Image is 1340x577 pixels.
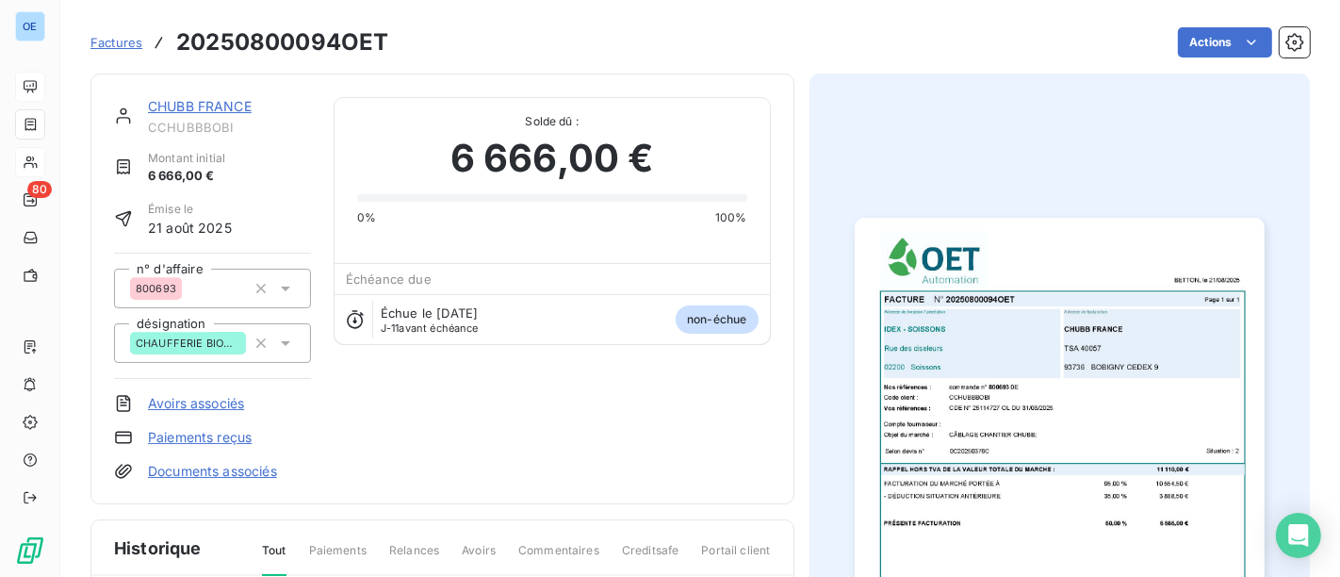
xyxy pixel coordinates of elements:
img: Logo LeanPay [15,536,45,566]
span: Paiements [309,542,367,574]
span: Solde dû : [357,113,747,130]
span: 800693 [136,283,176,294]
a: CHUBB FRANCE [148,98,252,114]
span: Montant initial [148,150,225,167]
a: Factures [90,33,142,52]
span: avant échéance [381,322,479,334]
span: Émise le [148,201,232,218]
span: 0% [357,209,376,226]
span: CCHUBBBOBI [148,120,311,135]
span: 100% [715,209,747,226]
a: Avoirs associés [148,394,244,413]
span: Commentaires [518,542,599,574]
div: Open Intercom Messenger [1276,513,1321,558]
span: Historique [114,536,202,561]
span: Avoirs [462,542,496,574]
span: Factures [90,35,142,50]
span: Relances [389,542,439,574]
div: OE [15,11,45,41]
span: Échéance due [346,272,432,287]
a: Documents associés [148,462,277,481]
span: 6 666,00 € [450,130,654,187]
span: 80 [27,181,52,198]
span: Creditsafe [622,542,679,574]
button: Actions [1178,27,1272,58]
h3: 20250800094OET [176,25,388,59]
span: CHAUFFERIE BIOMASSE DES CISELEURS - SOISSONS [136,338,240,349]
span: J-11 [381,321,400,335]
a: Paiements reçus [148,428,252,447]
span: Échue le [DATE] [381,305,478,321]
span: Tout [262,542,286,576]
span: Portail client [701,542,770,574]
span: 6 666,00 € [148,167,225,186]
span: non-échue [676,305,758,334]
span: 21 août 2025 [148,218,232,238]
